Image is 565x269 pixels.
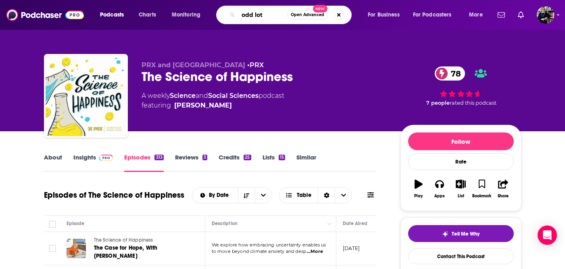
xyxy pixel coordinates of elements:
span: The Science of Happiness [94,237,153,243]
img: tell me why sparkle [442,231,448,237]
div: Apps [434,194,445,199]
span: featuring [142,101,284,110]
div: 25 [244,155,251,160]
a: Show notifications dropdown [494,8,508,22]
span: 78 [443,66,465,81]
div: A weekly podcast [142,91,284,110]
span: Logged in as ndewey [537,6,555,24]
h1: Episodes of The Science of Happiness [44,190,184,200]
div: Sort Direction [318,188,335,203]
div: 15 [279,155,285,160]
button: open menu [408,8,463,21]
span: Tell Me Why [452,231,480,237]
a: Episodes313 [124,153,163,172]
img: Podchaser Pro [99,155,113,161]
a: The Science of Happiness [94,237,191,244]
a: Lists15 [263,153,285,172]
span: Table [297,192,311,198]
button: open menu [362,8,410,21]
span: and [196,92,208,99]
span: Podcasts [100,9,124,21]
span: We explore how embracing uncertainty enables us [212,242,326,248]
button: Play [408,174,429,203]
button: open menu [166,8,211,21]
a: 78 [435,66,465,81]
a: Similar [296,153,316,172]
div: 78 7 peoplerated this podcast [400,61,521,111]
span: rated this podcast [450,100,496,106]
button: Choose View [279,187,352,203]
div: Share [498,194,509,199]
a: Credits25 [219,153,251,172]
div: Bookmark [472,194,491,199]
span: to move beyond climate anxiety and desp [212,248,306,254]
p: [DATE] [343,245,360,252]
button: Bookmark [471,174,492,203]
span: New [313,5,327,12]
button: Follow [408,132,514,150]
h2: Choose List sort [192,187,272,203]
span: Charts [139,9,156,21]
button: Share [492,174,513,203]
button: Apps [429,174,450,203]
span: Toggle select row [49,245,56,252]
input: Search podcasts, credits, & more... [238,8,287,21]
a: The Case for Hope, With [PERSON_NAME] [94,244,191,260]
span: More [469,9,483,21]
div: Episode [67,219,85,228]
button: Show profile menu [537,6,555,24]
a: Show notifications dropdown [515,8,527,22]
span: For Podcasters [413,9,452,21]
button: Column Actions [325,219,334,229]
span: ...More [307,248,323,255]
button: List [450,174,471,203]
span: Monitoring [172,9,200,21]
img: User Profile [537,6,555,24]
span: By Date [209,192,231,198]
div: Open Intercom Messenger [538,226,557,245]
span: PRX and [GEOGRAPHIC_DATA] [142,61,245,69]
a: Reviews3 [175,153,207,172]
div: Date Aired [343,219,367,228]
a: About [44,153,62,172]
span: Open Advanced [291,13,324,17]
a: InsightsPodchaser Pro [73,153,113,172]
div: 3 [202,155,207,160]
a: Science [170,92,196,99]
button: open menu [463,8,493,21]
a: PRX [250,61,264,69]
button: Open AdvancedNew [287,10,328,20]
div: 313 [154,155,163,160]
div: List [458,194,464,199]
button: Sort Direction [238,188,255,203]
span: • [247,61,264,69]
div: Play [414,194,423,199]
a: Contact This Podcast [408,248,514,264]
button: open menu [94,8,134,21]
button: open menu [255,188,272,203]
img: The Science of Happiness [46,56,126,136]
button: open menu [192,192,238,198]
a: Dacher Keltner [174,101,232,110]
span: For Business [368,9,400,21]
a: Social Sciences [208,92,259,99]
img: Podchaser - Follow, Share and Rate Podcasts [6,7,84,23]
div: Rate [408,153,514,170]
button: tell me why sparkleTell Me Why [408,225,514,242]
a: Charts [133,8,161,21]
div: Description [212,219,238,228]
div: Search podcasts, credits, & more... [224,6,359,24]
span: The Case for Hope, With [PERSON_NAME] [94,244,158,259]
span: 7 people [426,100,450,106]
